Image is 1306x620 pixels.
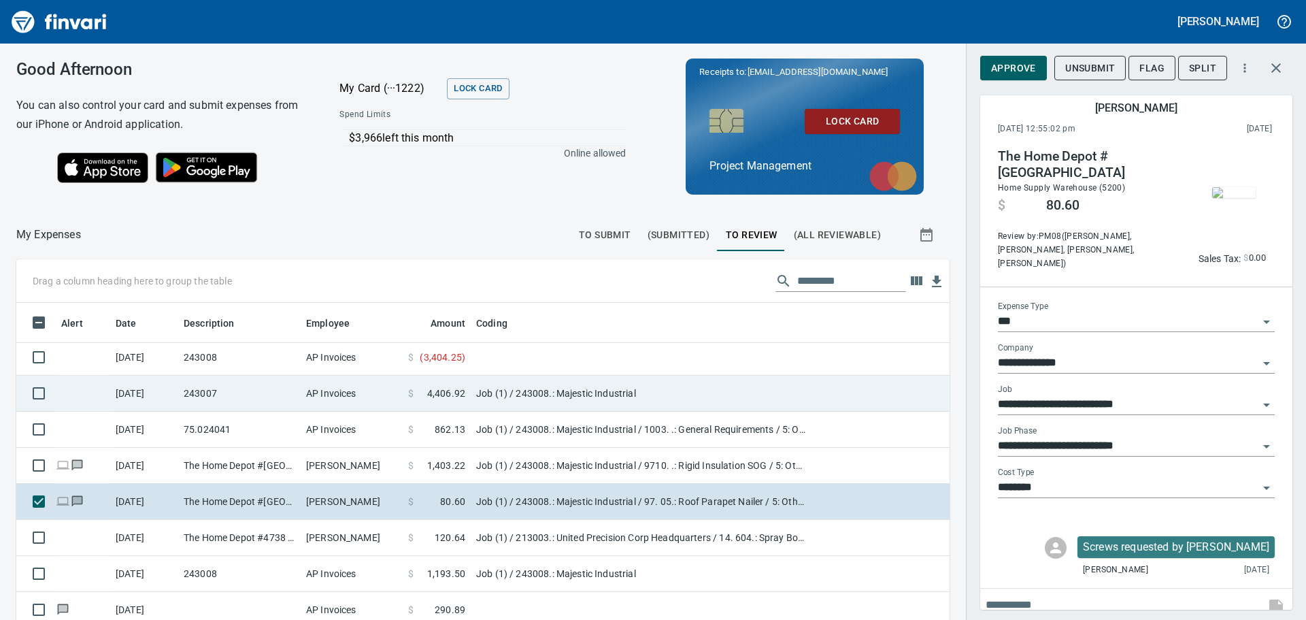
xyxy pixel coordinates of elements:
span: Lock Card [816,113,889,130]
button: Sales Tax:$0.00 [1195,248,1269,269]
td: [PERSON_NAME] [301,520,403,556]
span: 80.60 [440,495,465,508]
label: Job [998,385,1012,393]
button: Approve [980,56,1047,81]
td: 243008 [178,340,301,376]
span: Alert [61,315,101,331]
td: AP Invoices [301,376,403,412]
td: [DATE] [110,448,178,484]
td: The Home Depot #[GEOGRAPHIC_DATA] [178,448,301,484]
td: 75.024041 [178,412,301,448]
td: [DATE] [110,484,178,520]
span: This charge was settled by the merchant and appears on the 2025/08/16 statement. [1161,123,1272,136]
span: Lock Card [454,81,502,97]
span: Review by: PM08 ([PERSON_NAME], [PERSON_NAME], [PERSON_NAME], [PERSON_NAME]) [998,230,1183,271]
p: My Card (···1222) [339,80,441,97]
span: 80.60 [1046,197,1079,214]
td: Job (1) / 213003.: United Precision Corp Headquarters / 14. 604.: Spray Booth Fixes / 5: Other [471,520,811,556]
td: [DATE] [110,376,178,412]
span: $ [408,423,414,436]
td: 243007 [178,376,301,412]
h6: You can also control your card and submit expenses from our iPhone or Android application. [16,96,305,134]
span: Amount [431,315,465,331]
p: Receipts to: [699,65,910,79]
span: $ [408,350,414,364]
button: Open [1257,395,1276,414]
button: Open [1257,437,1276,456]
button: Close transaction [1260,52,1292,84]
button: Show transactions within a particular date range [906,218,950,251]
button: Lock Card [447,78,509,99]
td: [DATE] [110,520,178,556]
td: Job (1) / 243008.: Majestic Industrial [471,556,811,592]
button: Lock Card [805,109,900,134]
span: $ [408,459,414,472]
span: $ [408,531,414,544]
img: Finvari [8,5,110,38]
td: Job (1) / 243008.: Majestic Industrial [471,376,811,412]
h5: [PERSON_NAME] [1177,14,1259,29]
span: Spend Limits [339,108,507,122]
p: Screws requested by [PERSON_NAME] [1083,539,1269,555]
p: Drag a column heading here to group the table [33,274,232,288]
td: The Home Depot #4738 [GEOGRAPHIC_DATA] [GEOGRAPHIC_DATA] [178,520,301,556]
span: Has messages [70,461,84,470]
span: Description [184,315,235,331]
span: Flag [1139,60,1165,77]
span: $ [998,197,1005,214]
p: Sales Tax: [1199,252,1241,265]
label: Job Phase [998,427,1037,435]
span: Date [116,315,137,331]
span: [PERSON_NAME] [1083,564,1148,577]
h4: The Home Depot #[GEOGRAPHIC_DATA] [998,148,1183,181]
button: Unsubmit [1054,56,1126,81]
button: Open [1257,312,1276,331]
p: Project Management [709,158,900,174]
td: [DATE] [110,556,178,592]
h3: Good Afternoon [16,60,305,79]
button: Flag [1128,56,1175,81]
td: AP Invoices [301,556,403,592]
button: Open [1257,354,1276,373]
span: 862.13 [435,423,465,436]
span: Alert [61,315,83,331]
button: Split [1178,56,1227,81]
span: $ [408,387,414,400]
td: 243008 [178,556,301,592]
img: receipts%2Ftapani%2F2025-08-12%2FdDaZX8JUyyeI0KH0W5cbBD8H2fn2__ykdj9tyDSFholizv21tx_1.jpg [1212,187,1256,198]
span: $ [408,567,414,581]
p: Online allowed [329,146,626,160]
span: $ [408,495,414,508]
td: Job (1) / 243008.: Majestic Industrial / 97. 05.: Roof Parapet Nailer / 5: Other [471,484,811,520]
button: More [1230,53,1260,83]
span: Online transaction [56,497,70,506]
span: [DATE] 12:55:02 pm [998,123,1161,136]
td: The Home Depot #[GEOGRAPHIC_DATA] [178,484,301,520]
span: $ [1243,250,1248,266]
span: Has messages [56,605,70,614]
span: 1,193.50 [427,567,465,581]
span: Split [1189,60,1216,77]
span: Has messages [70,497,84,506]
label: Company [998,344,1033,352]
span: Coding [476,315,525,331]
span: $ [408,603,414,617]
span: Amount [413,315,465,331]
td: [DATE] [110,340,178,376]
td: [PERSON_NAME] [301,484,403,520]
span: Home Supply Warehouse (5200) [998,183,1125,193]
span: 4,406.92 [427,387,465,400]
span: Coding [476,315,507,331]
span: 1,403.22 [427,459,465,472]
p: My Expenses [16,227,81,243]
span: (All Reviewable) [794,227,881,244]
td: [DATE] [110,412,178,448]
td: [PERSON_NAME] [301,448,403,484]
span: To Submit [579,227,631,244]
h5: [PERSON_NAME] [1095,101,1177,115]
label: Expense Type [998,302,1048,310]
img: Get it on Google Play [148,145,265,190]
span: Employee [306,315,350,331]
span: Approve [991,60,1036,77]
